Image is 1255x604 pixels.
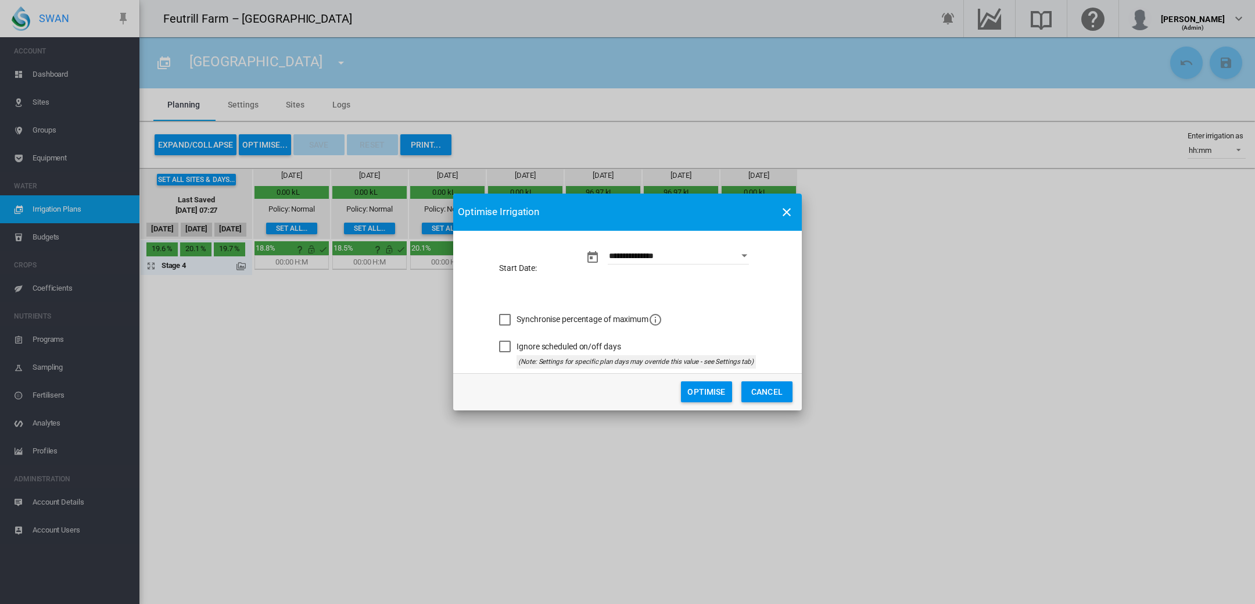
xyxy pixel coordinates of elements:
md-dialog: Start Date: ... [453,194,802,410]
div: (Note: Settings for specific plan days may override this value - see Settings tab) [517,355,756,368]
span: Synchronise percentage of maximum [517,314,662,324]
button: Cancel [741,381,793,402]
button: Optimise [681,381,732,402]
md-icon: icon-close [780,205,794,219]
div: Ignore scheduled on/off days [517,341,621,353]
button: icon-close [775,201,798,224]
label: Start Date: [499,263,576,274]
button: md-calendar [581,246,604,269]
md-checkbox: Ignore scheduled on/off days [499,341,621,352]
md-icon: icon-information-outline [648,313,662,327]
button: Open calendar [734,245,755,266]
span: Optimise Irrigation [458,205,539,219]
md-checkbox: Synchronise percentage of maximum [499,313,662,327]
